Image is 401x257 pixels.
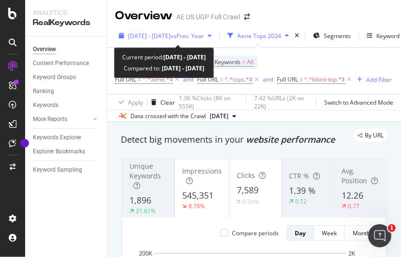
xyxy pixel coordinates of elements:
div: Overview [33,44,56,54]
div: Current period: [122,52,206,63]
div: 7.42 % URLs ( 2K on 22K ) [254,94,312,110]
div: Data crossed with the Crawl [130,112,206,121]
button: Month [345,225,378,241]
a: Content Performance [33,58,100,68]
a: Ranking [33,86,100,96]
div: legacy label [354,129,387,142]
button: Aerie Tops 2024 [224,28,293,43]
div: Keywords [33,100,58,110]
a: Keywords Explorer [33,133,100,143]
div: Add Filter [367,76,392,84]
span: [DATE] - [DATE] [128,32,171,40]
div: Clear [160,98,175,107]
text: 200K [139,250,153,257]
button: Add Filter [354,74,392,85]
span: By URL [365,133,384,138]
iframe: Intercom live chat [368,224,391,247]
span: ^.*aerie.*$ [143,73,173,86]
b: [DATE] - [DATE] [163,53,206,61]
button: Week [314,225,345,241]
div: RealKeywords [33,17,99,28]
button: Switch to Advanced Mode [320,95,393,110]
span: vs Prev. Year [171,32,204,40]
span: 12.26 [342,189,363,201]
a: Keyword Sampling [33,165,100,175]
div: Switch to Advanced Mode [324,98,393,107]
a: Explorer Bookmarks [33,147,100,157]
div: Month [353,229,370,237]
span: Avg. Position [342,166,367,185]
div: Analytics [33,8,99,17]
span: Full URL [277,75,298,83]
div: Tooltip anchor [20,139,29,148]
div: 0.34% [243,198,259,206]
div: Keyword Groups [33,72,76,82]
div: 1.36 % Clicks ( 8K on 555K ) [179,94,242,110]
span: Unique Keywords [129,162,161,180]
div: 21.61% [136,207,156,215]
span: All [247,55,254,69]
button: Apply [115,95,143,110]
div: AE US UGP Full Crawl [176,12,240,22]
span: ^.*tops.*$ [225,73,253,86]
img: Equal [237,200,241,203]
span: Keywords [215,58,241,66]
span: = [138,75,141,83]
span: Full URL [197,75,218,83]
a: Overview [33,44,100,54]
div: Keyword Sampling [33,165,82,175]
div: times [293,31,301,41]
div: Overview [115,8,172,24]
div: Week [322,229,337,237]
div: Aerie Tops 2024 [237,32,281,40]
span: = [242,58,245,66]
a: Keywords [33,100,100,110]
text: 2K [348,250,356,257]
button: and [263,75,273,84]
span: 7,589 [237,184,258,196]
div: Keywords Explorer [33,133,81,143]
a: Keyword Groups [33,72,100,82]
div: Explorer Bookmarks [33,147,85,157]
span: 1 [388,224,396,232]
span: Segments [324,32,351,40]
span: Clicks [237,171,255,180]
span: 2024 Apr. 12th [210,112,229,121]
div: Ranking [33,86,54,96]
div: More Reports [33,114,67,124]
button: Segments [309,28,355,43]
span: ≠ [300,75,303,83]
div: Day [295,229,306,237]
button: and [183,75,193,84]
button: [DATE] [206,110,240,122]
span: ^.*bikini-top.*$ [304,73,345,86]
div: Apply [128,98,143,107]
div: Compared to: [124,63,204,74]
button: Clear [147,95,175,110]
span: 1,896 [129,194,151,206]
div: 0.12 [296,197,307,205]
a: More Reports [33,114,90,124]
div: Compare periods [232,229,279,237]
b: [DATE] - [DATE] [160,64,204,72]
div: arrow-right-arrow-left [244,14,250,20]
div: Content Performance [33,58,89,68]
button: [DATE] - [DATE]vsPrev. Year [115,28,215,43]
span: 545,351 [182,189,214,201]
div: 0.77 [348,202,359,210]
span: = [220,75,223,83]
button: Day [286,225,314,241]
span: Impressions [182,166,222,176]
span: Full URL [115,75,136,83]
span: 1.39 % [289,185,316,196]
span: CTR % [289,171,310,180]
div: 8.78% [188,202,205,210]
